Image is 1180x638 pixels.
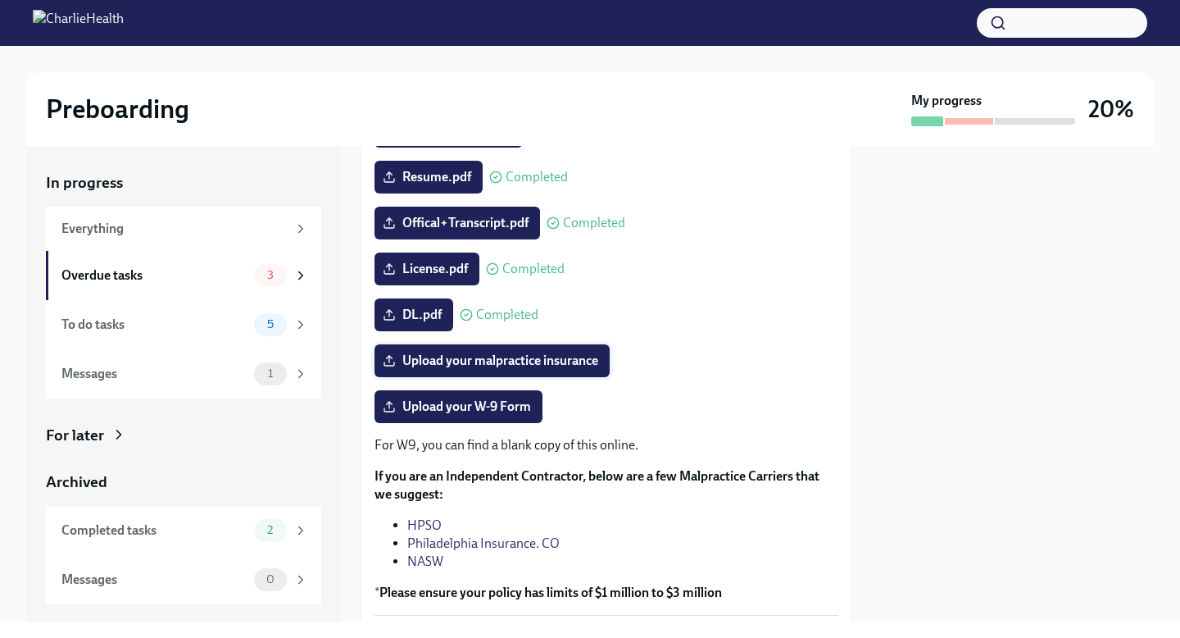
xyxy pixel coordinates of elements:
[46,425,321,446] a: For later
[46,300,321,349] a: To do tasks5
[46,349,321,399] a: Messages1
[374,161,483,194] label: Resume.pdf
[386,169,471,185] span: Resume.pdf
[374,207,540,239] label: Offical+Transcript.pdf
[46,555,321,604] a: Messages0
[257,318,284,330] span: 5
[407,535,560,551] a: Philadelphia Insurance. CO
[407,517,442,533] a: HPSO
[257,524,283,536] span: 2
[407,554,443,569] a: NASW
[46,472,321,493] a: Archived
[386,261,468,277] span: License.pdf
[379,585,722,600] strong: Please ensure your policy has limits of $1 million to $3 million
[61,267,247,285] div: Overdue tasks
[1088,94,1134,124] h3: 20%
[61,365,247,383] div: Messages
[46,93,189,125] h2: Preboarding
[46,425,104,446] div: For later
[61,316,247,334] div: To do tasks
[911,92,982,110] strong: My progress
[563,216,625,230] span: Completed
[46,172,321,194] a: In progress
[476,308,538,321] span: Completed
[374,344,610,377] label: Upload your malpractice insurance
[46,251,321,300] a: Overdue tasks3
[33,10,124,36] img: CharlieHealth
[61,522,247,540] div: Completed tasks
[374,390,542,423] label: Upload your W-9 Form
[506,171,568,184] span: Completed
[61,220,287,238] div: Everything
[374,253,479,285] label: License.pdf
[374,468,819,502] strong: If you are an Independent Contractor, below are a few Malpractice Carriers that we suggest:
[386,215,529,231] span: Offical+Transcript.pdf
[386,353,598,369] span: Upload your malpractice insurance
[256,573,284,586] span: 0
[374,298,453,331] label: DL.pdf
[502,262,565,276] span: Completed
[257,269,284,281] span: 3
[258,367,283,380] span: 1
[374,436,838,454] p: For W9, you can find a blank copy of this online.
[386,307,442,323] span: DL.pdf
[386,399,531,415] span: Upload your W-9 Form
[46,207,321,251] a: Everything
[61,571,247,589] div: Messages
[46,506,321,555] a: Completed tasks2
